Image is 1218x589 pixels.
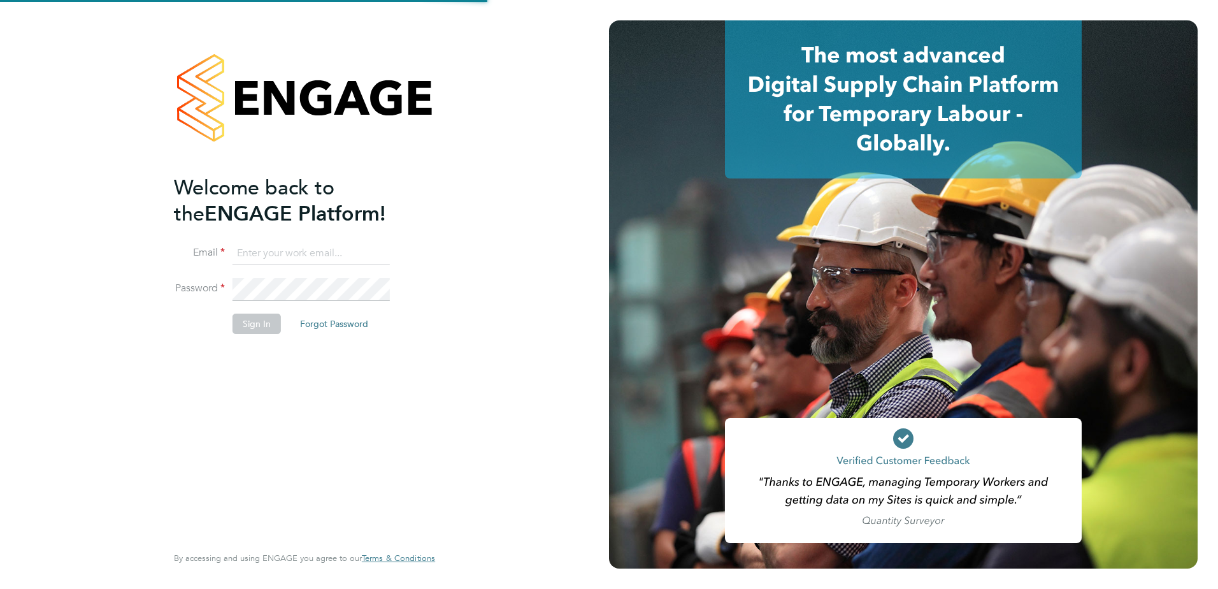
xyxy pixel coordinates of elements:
span: By accessing and using ENGAGE you agree to our [174,553,435,564]
label: Email [174,246,225,259]
a: Terms & Conditions [362,553,435,564]
input: Enter your work email... [233,242,390,265]
button: Forgot Password [290,314,378,334]
button: Sign In [233,314,281,334]
label: Password [174,282,225,295]
h2: ENGAGE Platform! [174,175,422,227]
span: Welcome back to the [174,175,334,226]
span: Terms & Conditions [362,553,435,564]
